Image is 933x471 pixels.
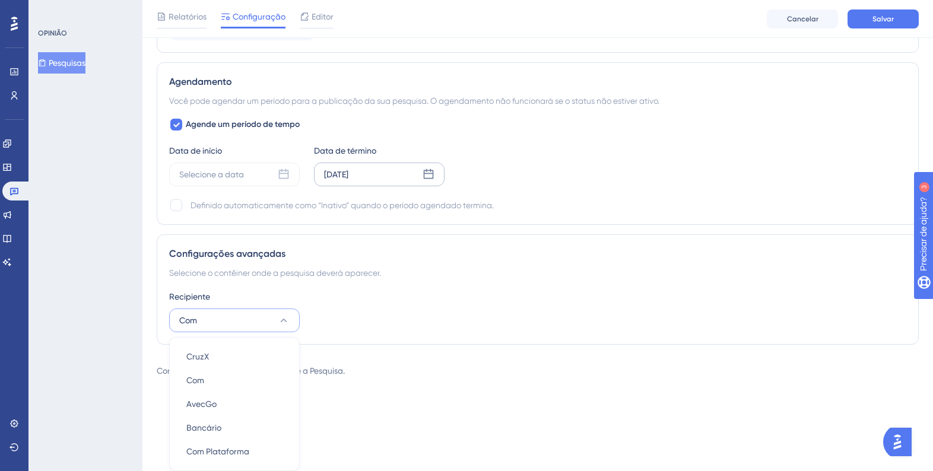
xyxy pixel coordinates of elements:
[312,12,334,21] font: Editor
[233,12,285,21] font: Configuração
[177,440,292,463] button: Com Plataforma
[186,352,209,361] font: CruzX
[177,345,292,368] button: CruzX
[191,201,494,210] font: Definido automaticamente como “Inativo” quando o período agendado termina.
[169,12,207,21] font: Relatórios
[177,392,292,416] button: AvecGo
[38,52,85,74] button: Pesquisas
[787,15,818,23] font: Cancelar
[179,170,244,179] font: Selecione a data
[767,9,838,28] button: Cancelar
[179,316,197,325] font: Com
[280,366,343,375] font: sobre a Pesquisa
[177,416,292,440] button: Bancário
[169,268,381,278] font: Selecione o contêiner onde a pesquisa deverá aparecer.
[110,7,114,14] font: 3
[314,146,376,155] font: Data de término
[169,308,300,332] button: Com
[848,9,919,28] button: Salvar
[872,15,894,23] font: Salvar
[49,58,85,68] font: Pesquisas
[169,76,232,87] font: Agendamento
[157,366,238,375] font: Compartilhe conosco
[169,96,659,106] font: Você pode agendar um período para a publicação da sua pesquisa. O agendamento não funcionará se o...
[186,423,221,432] font: Bancário
[38,29,67,37] font: OPINIÃO
[324,170,348,179] font: [DATE]
[177,368,292,392] button: Com
[186,375,204,385] font: Com
[186,119,300,129] font: Agende um período de tempo
[169,146,222,155] font: Data de início
[343,366,345,375] font: .
[186,447,249,456] font: Com Plataforma
[169,248,285,259] font: Configurações avançadas
[186,399,217,409] font: AvecGo
[28,5,102,14] font: Precisar de ajuda?
[169,292,210,301] font: Recipiente
[883,424,919,460] iframe: Iniciador do Assistente de IA do UserGuiding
